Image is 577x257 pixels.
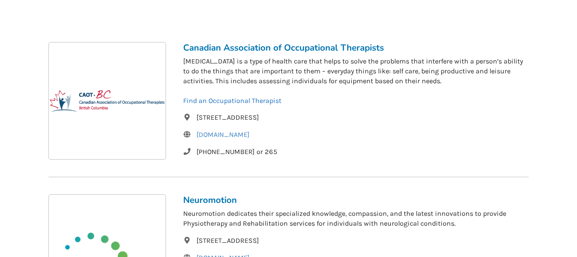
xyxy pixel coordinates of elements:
[183,147,529,157] p: [PHONE_NUMBER] or 265
[183,42,529,53] h3: Canadian Association of Occupational Therapists
[49,42,166,159] img: step process
[183,97,281,105] a: Find an Occupational Therapist
[183,194,529,206] h3: Neuromotion
[183,209,529,229] p: Neuromotion dedicates their specialized knowledge, compassion, and the latest innovations to prov...
[183,236,529,246] p: [STREET_ADDRESS]
[183,112,529,123] p: [STREET_ADDRESS]
[183,57,529,106] p: [MEDICAL_DATA] is a type of health care that helps to solve the problems that interfere with a pe...
[196,130,250,139] a: [DOMAIN_NAME]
